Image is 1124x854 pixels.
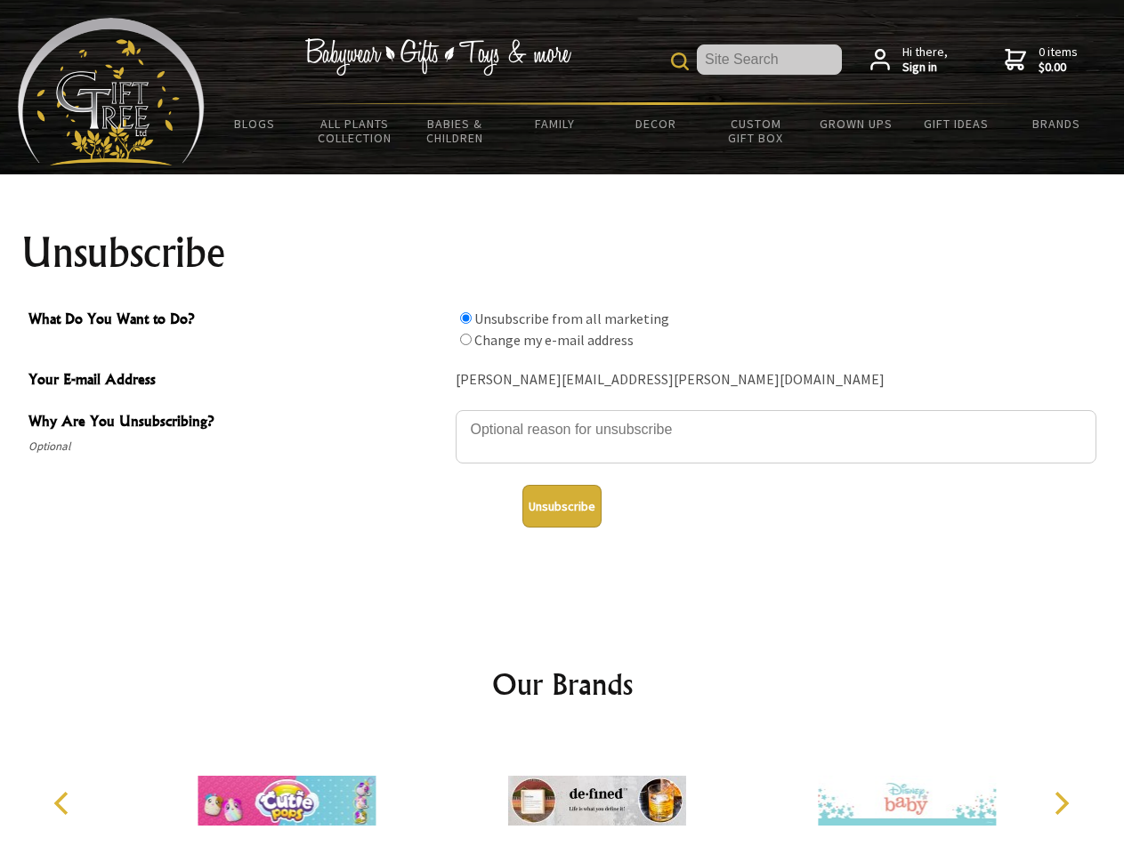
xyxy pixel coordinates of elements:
[28,308,447,334] span: What Do You Want to Do?
[902,60,948,76] strong: Sign in
[697,44,842,75] input: Site Search
[902,44,948,76] span: Hi there,
[460,334,472,345] input: What Do You Want to Do?
[205,105,305,142] a: BLOGS
[456,410,1096,463] textarea: Why Are You Unsubscribing?
[405,105,505,157] a: Babies & Children
[304,38,571,76] img: Babywear - Gifts - Toys & more
[44,784,84,823] button: Previous
[474,331,634,349] label: Change my e-mail address
[605,105,706,142] a: Decor
[28,436,447,457] span: Optional
[18,18,205,165] img: Babyware - Gifts - Toys and more...
[21,231,1104,274] h1: Unsubscribe
[522,485,602,528] button: Unsubscribe
[505,105,606,142] a: Family
[305,105,406,157] a: All Plants Collection
[1041,784,1080,823] button: Next
[28,368,447,394] span: Your E-mail Address
[474,310,669,327] label: Unsubscribe from all marketing
[1039,44,1078,76] span: 0 items
[456,367,1096,394] div: [PERSON_NAME][EMAIL_ADDRESS][PERSON_NAME][DOMAIN_NAME]
[870,44,948,76] a: Hi there,Sign in
[1005,44,1078,76] a: 0 items$0.00
[906,105,1007,142] a: Gift Ideas
[1039,60,1078,76] strong: $0.00
[28,410,447,436] span: Why Are You Unsubscribing?
[671,52,689,70] img: product search
[706,105,806,157] a: Custom Gift Box
[805,105,906,142] a: Grown Ups
[1007,105,1107,142] a: Brands
[460,312,472,324] input: What Do You Want to Do?
[36,663,1089,705] h2: Our Brands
